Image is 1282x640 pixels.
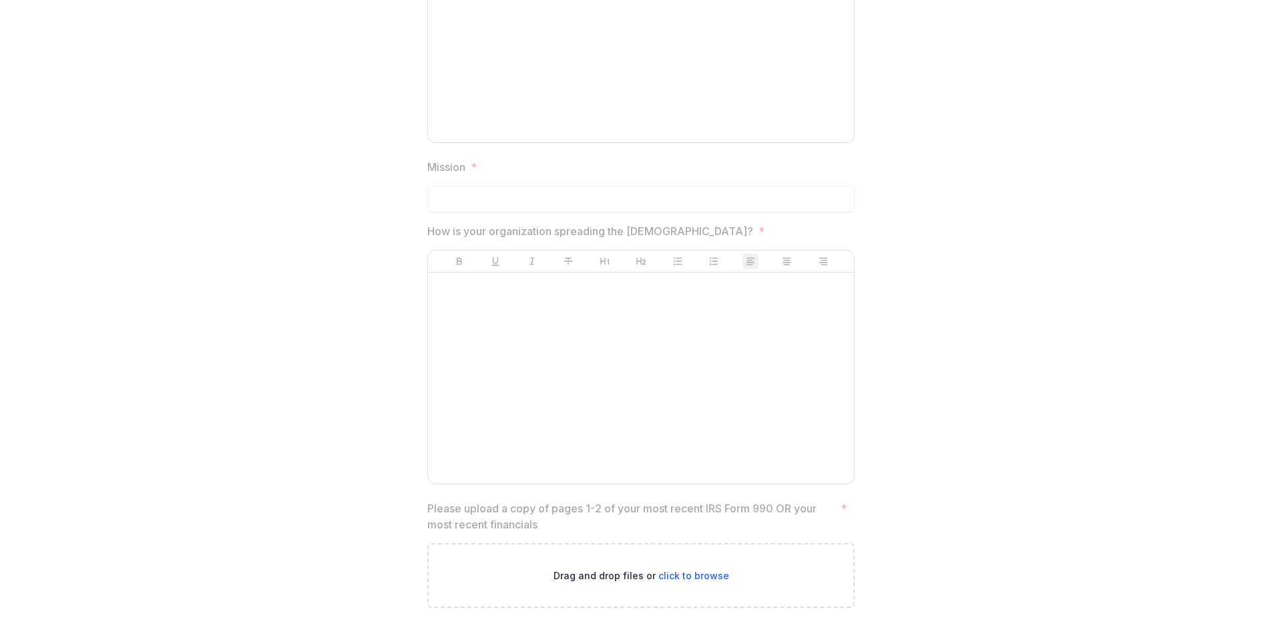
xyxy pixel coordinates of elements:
[670,253,686,269] button: Bullet List
[524,253,540,269] button: Italicize
[554,569,729,583] p: Drag and drop files or
[706,253,722,269] button: Ordered List
[451,253,467,269] button: Bold
[427,500,835,532] p: Please upload a copy of pages 1-2 of your most recent IRS Form 990 OR your most recent financials
[427,223,753,239] p: How is your organization spreading the [DEMOGRAPHIC_DATA]?
[597,253,613,269] button: Heading 1
[487,253,503,269] button: Underline
[815,253,831,269] button: Align Right
[779,253,795,269] button: Align Center
[427,159,465,175] p: Mission
[560,253,576,269] button: Strike
[742,253,759,269] button: Align Left
[633,253,649,269] button: Heading 2
[658,570,729,581] span: click to browse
